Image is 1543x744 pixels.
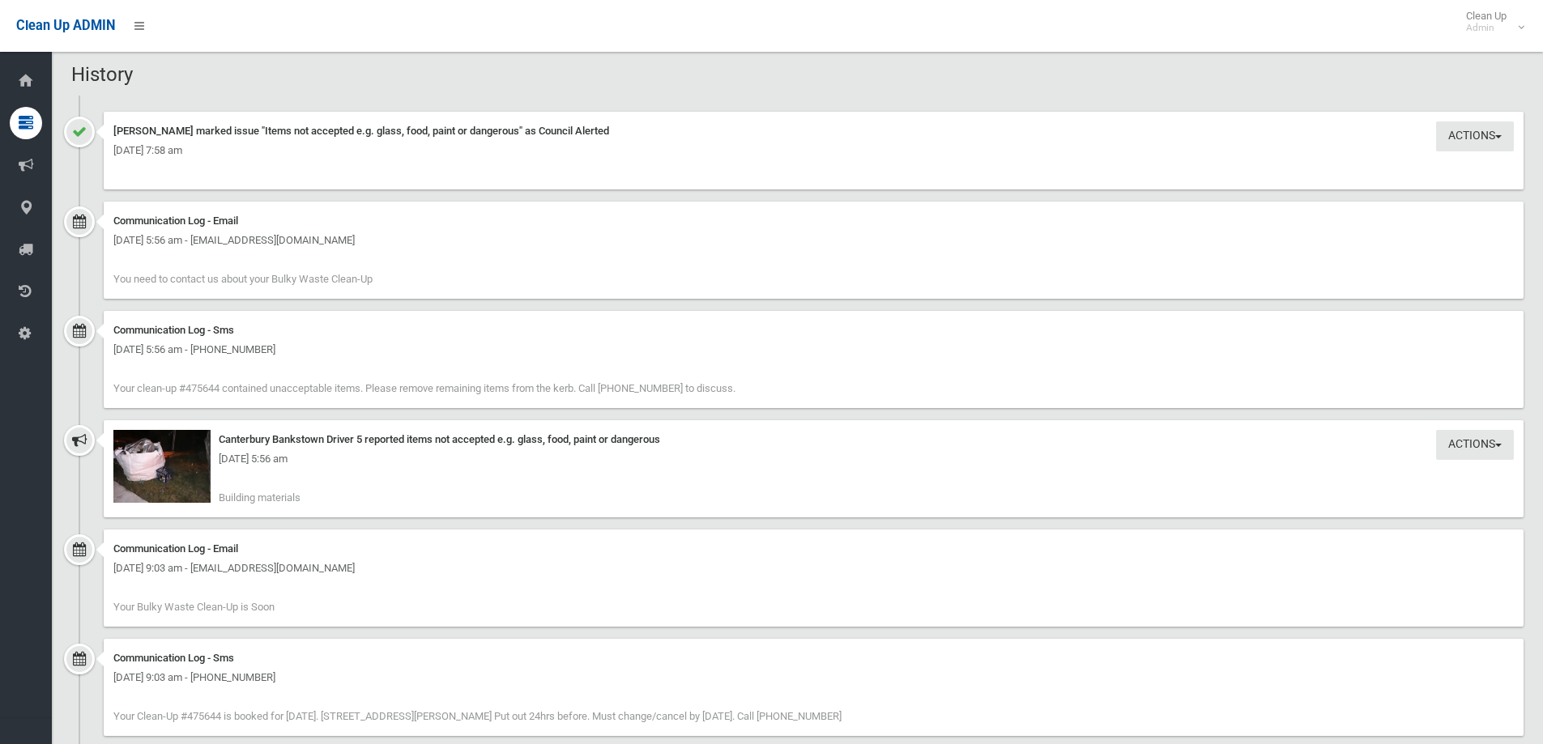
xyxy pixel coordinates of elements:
div: Canterbury Bankstown Driver 5 reported items not accepted e.g. glass, food, paint or dangerous [113,430,1514,449]
div: [DATE] 9:03 am - [PHONE_NUMBER] [113,668,1514,687]
div: [DATE] 5:56 am [113,449,1514,469]
div: Communication Log - Sms [113,648,1514,668]
div: Communication Log - Sms [113,321,1514,340]
span: Your Clean-Up #475644 is booked for [DATE]. [STREET_ADDRESS][PERSON_NAME] Put out 24hrs before. M... [113,710,842,722]
span: Building materials [219,491,301,504]
div: [DATE] 5:56 am - [PHONE_NUMBER] [113,340,1514,359]
div: Communication Log - Email [113,539,1514,559]
img: 2025-08-1205.56.08450458383668128094.jpg [113,430,211,503]
div: Communication Log - Email [113,211,1514,231]
span: You need to contact us about your Bulky Waste Clean-Up [113,273,373,285]
div: [DATE] 5:56 am - [EMAIL_ADDRESS][DOMAIN_NAME] [113,231,1514,250]
h2: History [71,64,1524,85]
small: Admin [1466,22,1507,34]
div: [DATE] 7:58 am [113,141,1514,160]
button: Actions [1436,430,1514,460]
span: Your clean-up #475644 contained unacceptable items. Please remove remaining items from the kerb. ... [113,382,735,394]
div: [PERSON_NAME] marked issue "Items not accepted e.g. glass, food, paint or dangerous" as Council A... [113,121,1514,141]
button: Actions [1436,121,1514,151]
span: Your Bulky Waste Clean-Up is Soon [113,601,275,613]
span: Clean Up [1458,10,1523,34]
div: [DATE] 9:03 am - [EMAIL_ADDRESS][DOMAIN_NAME] [113,559,1514,578]
span: Clean Up ADMIN [16,18,115,33]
